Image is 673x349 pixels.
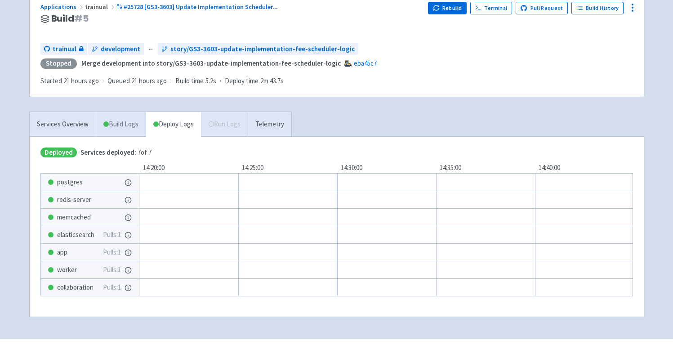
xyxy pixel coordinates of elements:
span: 5.2s [205,76,216,86]
button: Rebuild [428,2,467,14]
div: 14:25:00 [238,163,337,173]
a: development [88,43,144,55]
a: Terminal [470,2,512,14]
time: 21 hours ago [131,76,167,85]
span: memcached [57,212,91,223]
span: trainual [85,3,116,11]
span: ← [147,44,154,54]
div: 14:40:00 [535,163,634,173]
span: collaboration [57,282,94,293]
a: Build Logs [96,112,146,137]
span: #25728 [GS3-3603] Update Implementation Scheduler ... [124,3,278,11]
a: Telemetry [248,112,291,137]
span: Pulls: 1 [103,282,121,293]
a: eba45c7 [354,59,377,67]
span: Build time [175,76,204,86]
span: Build [51,13,89,24]
div: 14:35:00 [436,163,535,173]
a: Applications [40,3,85,11]
div: 14:30:00 [337,163,436,173]
span: Services deployed: [80,148,136,157]
span: Pulls: 1 [103,247,121,258]
span: Started [40,76,99,85]
div: 14:20:00 [139,163,238,173]
span: Pulls: 1 [103,265,121,275]
span: postgres [57,177,83,188]
div: Stopped [40,58,77,69]
span: Pulls: 1 [103,230,121,240]
span: story/GS3-3603-update-implementation-fee-scheduler-logic [170,44,355,54]
span: Deploy time [225,76,259,86]
span: app [57,247,67,258]
a: trainual [40,43,87,55]
span: redis-server [57,195,91,205]
span: 7 of 7 [80,148,152,158]
a: story/GS3-3603-update-implementation-fee-scheduler-logic [158,43,358,55]
span: development [101,44,140,54]
time: 21 hours ago [63,76,99,85]
span: 2m 43.7s [260,76,284,86]
a: Deploy Logs [146,112,201,137]
a: Services Overview [30,112,96,137]
a: #25728 [GS3-3603] Update Implementation Scheduler... [116,3,280,11]
a: Build History [571,2,624,14]
span: elasticsearch [57,230,94,240]
span: Queued [107,76,167,85]
span: trainual [53,44,76,54]
span: # 5 [74,12,89,25]
span: worker [57,265,77,275]
strong: Merge development into story/GS3-3603-update-implementation-fee-scheduler-logic [81,59,341,67]
span: Deployed [40,148,77,158]
div: · · · [40,76,289,86]
a: Pull Request [516,2,568,14]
